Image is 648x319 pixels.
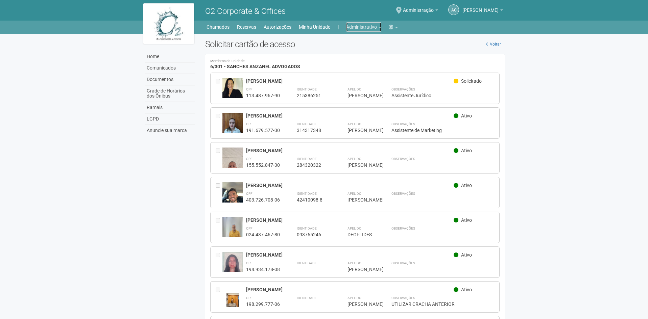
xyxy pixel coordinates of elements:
a: Chamados [207,22,230,32]
div: 155.552.847-30 [246,162,280,168]
div: [PERSON_NAME] [246,182,454,188]
strong: Identidade [297,157,317,161]
a: Minha Unidade [299,22,330,32]
div: Entre em contato com a Aministração para solicitar o cancelamento ou 2a via [216,217,222,238]
div: DEOFLIDES [347,232,375,238]
div: Entre em contato com a Aministração para solicitar o cancelamento ou 2a via [216,148,222,168]
img: user.jpg [222,78,243,98]
div: 284320322 [297,162,331,168]
a: Configurações [389,22,398,32]
strong: Apelido [347,227,361,230]
strong: Observações [391,261,415,265]
strong: Observações [391,296,415,300]
a: Voltar [482,39,505,49]
div: [PERSON_NAME] [246,148,454,154]
div: 194.934.178-08 [246,266,280,272]
div: 42410098-8 [297,197,331,203]
a: Comunicados [145,62,195,74]
span: Administração [403,1,434,13]
img: user.jpg [222,252,243,275]
a: Autorizações [264,22,291,32]
div: [PERSON_NAME] [246,252,454,258]
strong: Observações [391,122,415,126]
strong: CPF [246,227,253,230]
div: Entre em contato com a Aministração para solicitar o cancelamento ou 2a via [216,78,222,99]
strong: Observações [391,157,415,161]
div: [PERSON_NAME] [347,266,375,272]
div: UTILIZAR CRACHA ANTERIOR [391,301,495,307]
div: 024.437.467-80 [246,232,280,238]
a: Anuncie sua marca [145,125,195,136]
span: Ativo [461,113,472,118]
strong: Observações [391,227,415,230]
a: AC [448,4,459,15]
div: 215386251 [297,92,331,99]
strong: CPF [246,261,253,265]
div: Entre em contato com a Aministração para solicitar o cancelamento ou 2a via [216,113,222,133]
strong: Apelido [347,192,361,195]
span: Ativo [461,183,472,188]
strong: Apelido [347,157,361,161]
div: Assistente de Marketing [391,127,495,133]
a: Grade de Horários dos Ônibus [145,85,195,102]
div: 403.726.708-06 [246,197,280,203]
a: | [338,22,339,32]
img: user.jpg [222,148,243,184]
a: Documentos [145,74,195,85]
small: Membros da unidade [210,59,500,63]
strong: Observações [391,192,415,195]
div: 198.299.777-06 [246,301,280,307]
a: Administração [403,8,438,14]
strong: Identidade [297,261,317,265]
strong: Apelido [347,87,361,91]
div: Entre em contato com a Aministração para solicitar o cancelamento ou 2a via [216,252,222,272]
strong: Apelido [347,261,361,265]
strong: CPF [246,87,253,91]
img: user.jpg [222,217,243,244]
div: [PERSON_NAME] [246,217,454,223]
div: [PERSON_NAME] [347,301,375,307]
div: [PERSON_NAME] [347,197,375,203]
h2: Solicitar cartão de acesso [205,39,505,49]
a: Ramais [145,102,195,113]
strong: CPF [246,192,253,195]
div: 314317348 [297,127,331,133]
h4: 6/301 - SANCHES ANZANEL ADVOGADOS [210,59,500,69]
span: O2 Corporate & Offices [205,6,286,16]
div: [PERSON_NAME] [246,287,454,293]
span: Ativo [461,252,472,258]
div: [PERSON_NAME] [347,162,375,168]
div: [PERSON_NAME] [246,113,454,119]
strong: CPF [246,157,253,161]
strong: Observações [391,87,415,91]
div: Entre em contato com a Aministração para solicitar o cancelamento ou 2a via [216,287,222,307]
strong: Identidade [297,87,317,91]
span: Ativo [461,217,472,223]
div: [PERSON_NAME] [246,78,454,84]
img: logo.jpg [143,3,194,44]
span: Ativo [461,287,472,292]
a: Reservas [237,22,256,32]
strong: Apelido [347,296,361,300]
span: Ana Carla de Carvalho Silva [462,1,499,13]
div: Entre em contato com a Aministração para solicitar o cancelamento ou 2a via [216,182,222,203]
strong: CPF [246,122,253,126]
span: Ativo [461,148,472,153]
span: Solicitado [461,78,482,84]
strong: Apelido [347,122,361,126]
a: Administrativo [346,22,381,32]
div: 093765246 [297,232,331,238]
a: LGPD [145,113,195,125]
strong: CPF [246,296,253,300]
strong: Identidade [297,192,317,195]
div: [PERSON_NAME] [347,92,375,99]
img: user.jpg [222,287,243,315]
strong: Identidade [297,296,317,300]
div: Assistente Jurídico [391,92,495,99]
img: user.jpg [222,182,243,218]
strong: Identidade [297,227,317,230]
strong: Identidade [297,122,317,126]
a: Home [145,51,195,62]
div: 191.679.577-30 [246,127,280,133]
div: 113.487.967-90 [246,92,280,99]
